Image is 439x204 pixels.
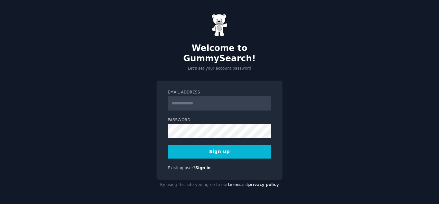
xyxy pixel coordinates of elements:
h2: Welcome to GummySearch! [157,43,282,63]
button: Sign up [168,145,271,159]
p: Let's set your account password [157,66,282,72]
span: Existing user? [168,166,195,170]
div: By using this site you agree to our and [157,180,282,190]
label: Email Address [168,90,271,95]
a: Sign in [195,166,211,170]
a: privacy policy [248,182,279,187]
img: Gummy Bear [211,14,228,36]
label: Password [168,117,271,123]
a: terms [228,182,241,187]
